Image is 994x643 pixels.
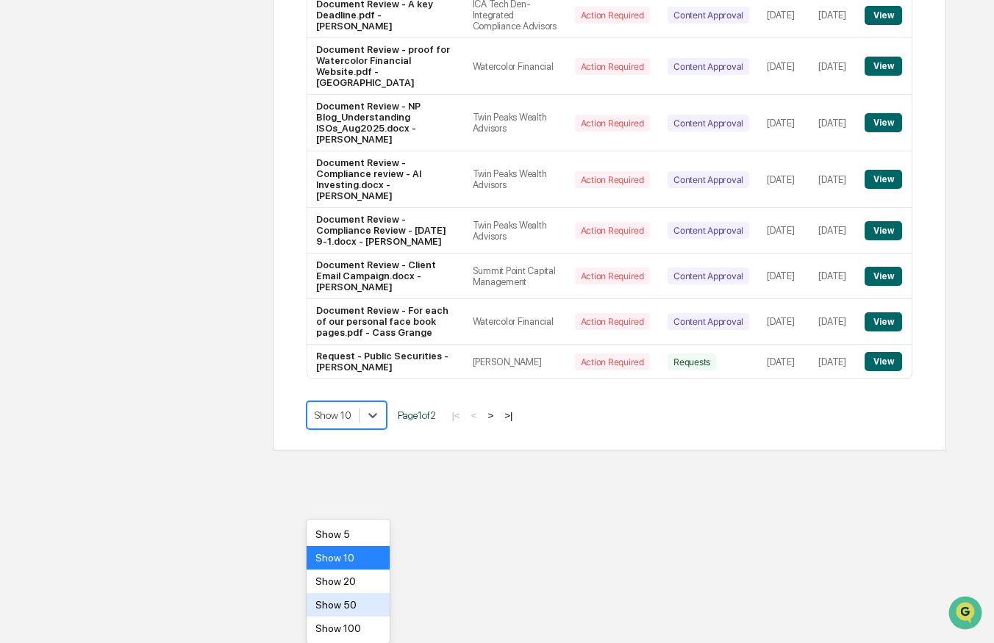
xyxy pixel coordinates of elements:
div: We're available if you need us! [50,127,186,139]
td: [DATE] [758,299,809,345]
div: Content Approval [668,115,749,132]
span: Page 1 of 2 [398,409,436,421]
button: View [865,267,902,286]
div: Content Approval [668,171,749,188]
td: [DATE] [809,38,856,95]
button: Start new chat [250,117,268,134]
div: 🖐️ [15,187,26,198]
td: [PERSON_NAME] [464,345,566,378]
iframe: Open customer support [947,594,987,634]
div: Show 5 [307,522,390,546]
td: Request - Public Securities - [PERSON_NAME] [307,345,463,378]
td: [DATE] [758,254,809,299]
div: Action Required [575,267,650,284]
div: Show 20 [307,570,390,593]
td: [DATE] [809,345,856,378]
a: Powered byPylon [104,248,178,260]
div: Action Required [575,115,650,132]
p: How can we help? [15,31,268,54]
div: Action Required [575,58,650,75]
button: View [865,352,902,371]
span: Pylon [146,249,178,260]
span: Data Lookup [29,213,93,228]
div: Requests [668,353,716,370]
div: 🔎 [15,215,26,226]
td: [DATE] [809,254,856,299]
button: < [467,409,482,422]
img: 1746055101610-c473b297-6a78-478c-a979-82029cc54cd1 [15,112,41,139]
td: [DATE] [809,95,856,151]
button: View [865,113,902,132]
button: View [865,221,902,240]
div: 🗄️ [107,187,118,198]
td: [DATE] [809,299,856,345]
span: Preclearance [29,185,95,200]
td: [DATE] [758,208,809,254]
td: [DATE] [758,38,809,95]
a: 🗄️Attestations [101,179,188,206]
button: >| [500,409,517,422]
span: Attestations [121,185,182,200]
input: Clear [38,67,243,82]
td: Watercolor Financial [464,299,566,345]
div: Show 50 [307,593,390,617]
div: Action Required [575,313,650,330]
td: [DATE] [758,95,809,151]
div: Content Approval [668,58,749,75]
div: Start new chat [50,112,241,127]
td: Document Review - For each of our personal face book pages.pdf - Cass Grange [307,299,463,345]
div: Action Required [575,222,650,239]
button: View [865,312,902,331]
div: Action Required [575,353,650,370]
button: |< [447,409,464,422]
a: 🔎Data Lookup [9,207,99,234]
div: Content Approval [668,267,749,284]
td: Twin Peaks Wealth Advisors [464,208,566,254]
a: 🖐️Preclearance [9,179,101,206]
td: [DATE] [758,345,809,378]
td: Summit Point Capital Management [464,254,566,299]
div: Action Required [575,7,650,24]
td: Twin Peaks Wealth Advisors [464,151,566,208]
div: Action Required [575,171,650,188]
td: [DATE] [758,151,809,208]
td: Document Review - proof for Watercolor Financial Website.pdf - [GEOGRAPHIC_DATA] [307,38,463,95]
button: View [865,170,902,189]
div: Content Approval [668,7,749,24]
button: View [865,57,902,76]
td: [DATE] [809,151,856,208]
td: Document Review - NP Blog_Understanding ISOs_Aug2025.docx - [PERSON_NAME] [307,95,463,151]
td: [DATE] [809,208,856,254]
button: View [865,6,902,25]
td: Document Review - Compliance review - AI Investing.docx - [PERSON_NAME] [307,151,463,208]
div: Content Approval [668,222,749,239]
td: Twin Peaks Wealth Advisors [464,95,566,151]
td: Document Review - Client Email Campaign.docx - [PERSON_NAME] [307,254,463,299]
td: Document Review - Compliance Review - [DATE] 9-1.docx - [PERSON_NAME] [307,208,463,254]
div: Show 100 [307,617,390,640]
div: Show 10 [307,546,390,570]
div: Content Approval [668,313,749,330]
td: Watercolor Financial [464,38,566,95]
button: > [483,409,498,422]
